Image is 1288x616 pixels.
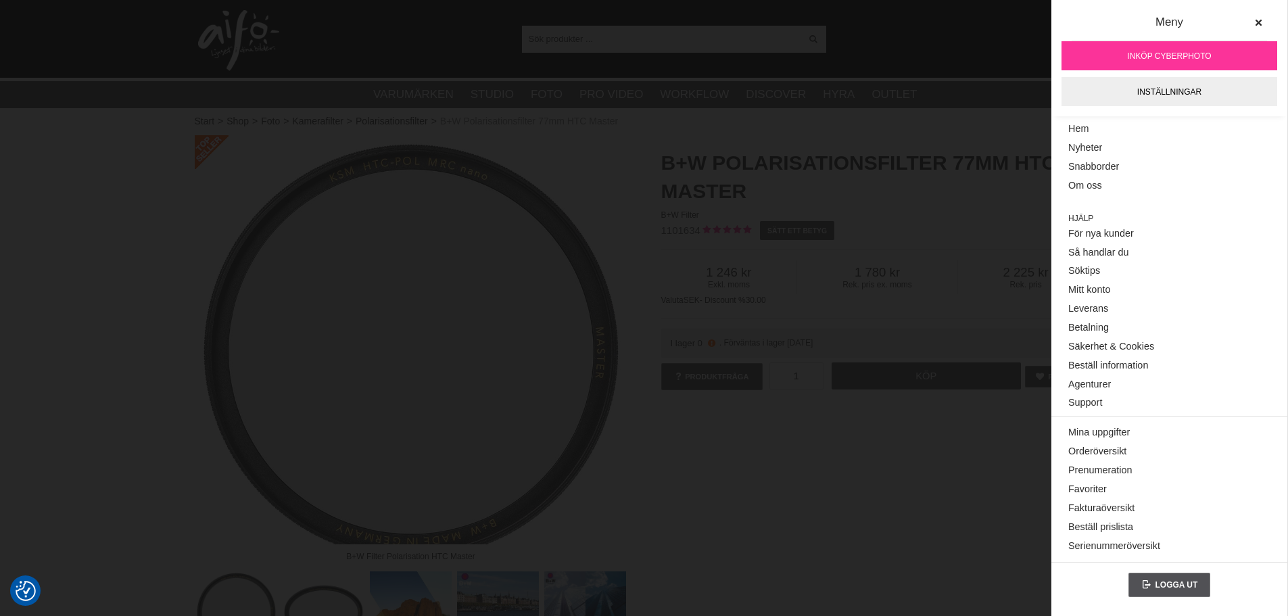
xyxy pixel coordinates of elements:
[252,114,258,128] span: >
[746,295,766,305] span: 30.00
[1068,281,1270,300] a: Mitt konto
[1127,50,1211,62] span: Inköp CyberPhoto
[1068,337,1270,356] a: Säkerhet & Cookies
[471,86,514,103] a: Studio
[746,86,806,103] a: Discover
[706,338,717,348] i: Beställd
[522,28,801,49] input: Sök produkter ...
[1068,518,1270,537] a: Beställ prislista
[1068,499,1270,518] a: Fakturaöversikt
[1062,77,1277,106] a: Inställningar
[661,224,700,236] span: 1101634
[719,338,813,348] span: . Förväntas i lager [DATE]
[958,265,1094,280] span: 2 225
[958,280,1094,289] span: Rek. pris
[195,135,627,568] img: B+W Filter Polarisation HTC Master
[1068,480,1270,499] a: Favoriter
[1068,212,1270,224] span: Hjälp
[760,221,835,240] a: Sätt ett betyg
[1068,318,1270,337] a: Betalning
[1068,300,1270,318] a: Leverans
[335,544,487,568] div: B+W Filter Polarisation HTC Master
[1068,461,1270,480] a: Prenumeration
[823,86,855,103] a: Hyra
[661,280,797,289] span: Exkl. moms
[797,280,957,289] span: Rek. pris ex. moms
[684,295,700,305] span: SEK
[1068,442,1270,461] a: Orderöversikt
[1068,224,1270,243] a: För nya kunder
[1025,366,1089,387] a: Favorit
[226,114,249,128] a: Shop
[373,86,454,103] a: Varumärken
[218,114,223,128] span: >
[700,295,746,305] span: - Discount %
[832,362,1021,389] a: Köp
[531,86,563,103] a: Foto
[261,114,280,128] a: Foto
[1128,573,1211,597] a: Logga ut
[1068,120,1270,139] a: Hem
[661,210,699,220] span: B+W Filter
[1068,139,1270,158] a: Nyheter
[579,86,643,103] a: Pro Video
[661,295,684,305] span: Valuta
[1068,423,1270,442] a: Mina uppgifter
[283,114,289,128] span: >
[661,265,797,280] span: 1 246
[698,338,702,348] span: 0
[16,581,36,601] img: Revisit consent button
[440,114,618,128] span: B+W Polarisationsfilter 77mm HTC Master
[1068,158,1270,176] a: Snabborder
[661,149,1094,206] h1: B+W Polarisationsfilter 77mm HTC Master
[16,579,36,603] button: Samtyckesinställningar
[797,265,957,280] span: 1 780
[660,86,729,103] a: Workflow
[198,10,279,71] img: logo.png
[431,114,437,128] span: >
[1068,356,1270,375] a: Beställ information
[1068,394,1270,412] a: Support
[872,86,917,103] a: Outlet
[195,114,215,128] a: Start
[356,114,428,128] a: Polarisationsfilter
[347,114,352,128] span: >
[670,338,695,348] span: I lager
[292,114,343,128] a: Kamerafilter
[1155,580,1197,590] span: Logga ut
[1068,536,1270,555] a: Serienummeröversikt
[1072,14,1267,41] div: Meny
[661,363,763,390] a: Produktfråga
[700,224,751,238] div: Kundbetyg: 5.00
[1068,243,1270,262] a: Så handlar du
[1068,176,1270,195] a: Om oss
[1068,262,1270,281] a: Söktips
[1068,375,1270,394] a: Agenturer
